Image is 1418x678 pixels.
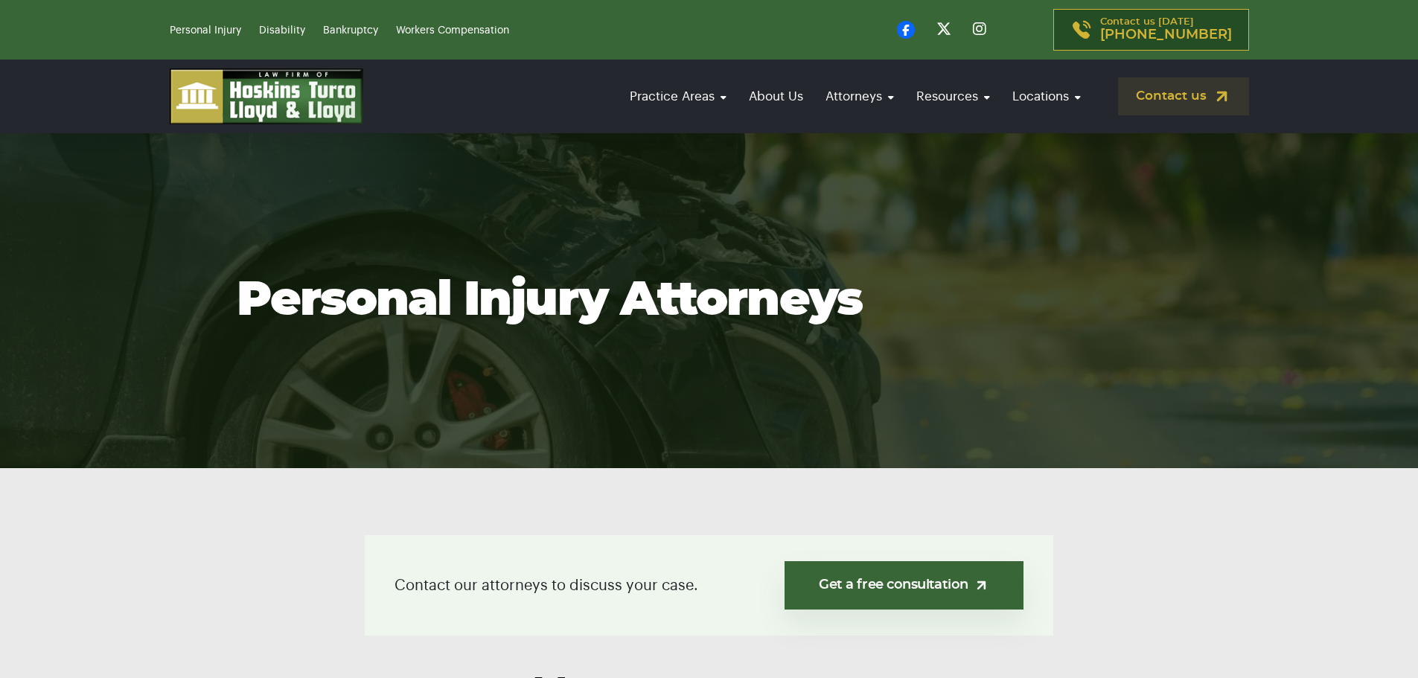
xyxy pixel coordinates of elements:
[785,561,1023,610] a: Get a free consultation
[622,75,734,118] a: Practice Areas
[396,25,509,36] a: Workers Compensation
[1100,17,1232,42] p: Contact us [DATE]
[365,535,1053,636] div: Contact our attorneys to discuss your case.
[974,578,989,593] img: arrow-up-right-light.svg
[259,25,305,36] a: Disability
[170,68,363,124] img: logo
[1118,77,1249,115] a: Contact us
[323,25,378,36] a: Bankruptcy
[909,75,997,118] a: Resources
[237,275,1182,327] h1: Personal Injury Attorneys
[1053,9,1249,51] a: Contact us [DATE][PHONE_NUMBER]
[818,75,901,118] a: Attorneys
[741,75,811,118] a: About Us
[1005,75,1088,118] a: Locations
[1100,28,1232,42] span: [PHONE_NUMBER]
[170,25,241,36] a: Personal Injury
